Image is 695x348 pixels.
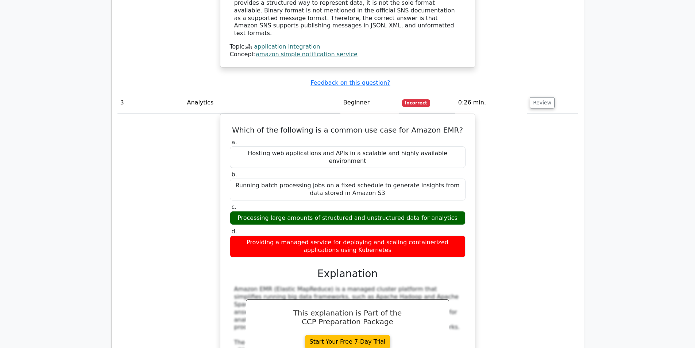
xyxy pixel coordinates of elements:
div: Hosting web applications and APIs in a scalable and highly available environment [230,146,466,168]
span: b. [232,171,237,178]
td: 3 [117,92,184,113]
div: Topic: [230,43,466,51]
a: application integration [254,43,320,50]
a: amazon simple notification service [256,51,358,58]
button: Review [530,97,555,108]
div: Providing a managed service for deploying and scaling containerized applications using Kubernetes [230,236,466,257]
a: Feedback on this question? [310,79,390,86]
td: 0:26 min. [455,92,527,113]
div: Concept: [230,51,466,58]
div: Processing large amounts of structured and unstructured data for analytics [230,211,466,225]
td: Analytics [184,92,340,113]
span: Incorrect [402,99,430,107]
span: d. [232,228,237,235]
span: a. [232,139,237,146]
td: Beginner [340,92,399,113]
div: Running batch processing jobs on a fixed schedule to generate insights from data stored in Amazon S3 [230,179,466,200]
h5: Which of the following is a common use case for Amazon EMR? [229,126,466,134]
h3: Explanation [234,268,461,280]
span: c. [232,203,237,210]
